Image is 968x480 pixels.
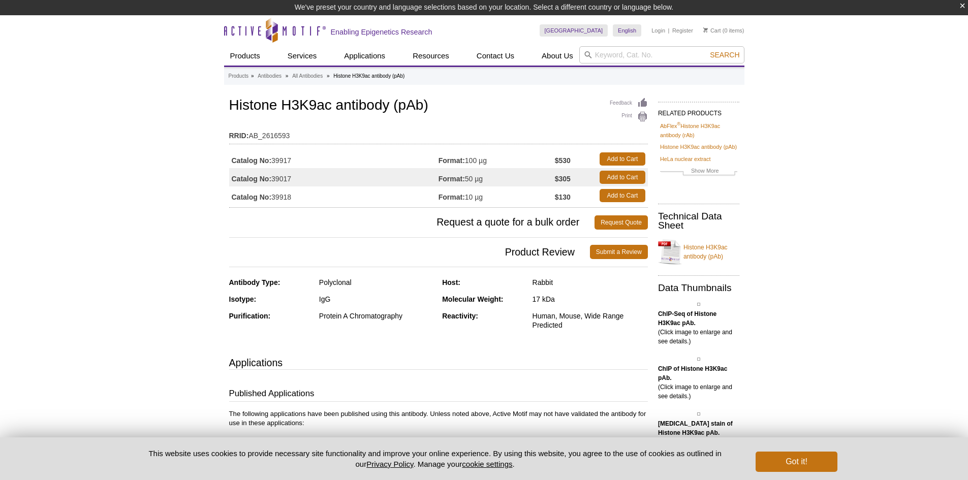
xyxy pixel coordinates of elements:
a: Resources [407,46,455,66]
button: Got it! [756,452,837,472]
td: 100 µg [439,150,555,168]
td: 50 µg [439,168,555,186]
a: Histone H3K9ac antibody (pAb) [660,142,737,151]
b: ChIP of Histone H3K9ac pAb. [658,365,727,381]
a: Histone H3K9ac antibody (pAb) [658,237,739,267]
a: Products [224,46,266,66]
li: | [668,24,670,37]
h2: Enabling Epigenetics Research [331,27,432,37]
b: ChIP-Seq of Histone H3K9ac pAb. [658,310,716,327]
li: » [251,73,254,79]
img: Histone H3K9ac antibody (pAb) tested by ChIP-Seq. [697,303,700,306]
p: (Click image to enlarge and see details.) [658,419,739,456]
td: 39918 [229,186,439,205]
div: Polyclonal [319,278,434,287]
strong: Reactivity: [442,312,478,320]
h2: Data Thumbnails [658,283,739,293]
h1: Histone H3K9ac antibody (pAb) [229,98,648,115]
a: Add to Cart [600,152,645,166]
strong: Catalog No: [232,156,272,165]
a: Show More [660,166,737,178]
td: 39917 [229,150,439,168]
span: Search [710,51,739,59]
strong: Format: [439,156,465,165]
h2: Technical Data Sheet [658,212,739,230]
strong: Format: [439,193,465,202]
p: (Click image to enlarge and see details.) [658,309,739,346]
strong: Antibody Type: [229,278,280,286]
td: 10 µg [439,186,555,205]
span: Product Review [229,245,590,259]
a: Products [229,72,248,81]
img: Your Cart [703,27,708,33]
a: HeLa nuclear extract [660,154,711,164]
a: Applications [338,46,391,66]
strong: Catalog No: [232,174,272,183]
strong: $305 [555,174,571,183]
a: Add to Cart [600,189,645,202]
li: » [327,73,330,79]
strong: Molecular Weight: [442,295,503,303]
a: Contact Us [471,46,520,66]
input: Keyword, Cat. No. [579,46,744,63]
a: Request Quote [595,215,648,230]
p: (Click image to enlarge and see details.) [658,364,739,401]
a: Feedback [610,98,648,109]
sup: ® [677,121,681,126]
a: All Antibodies [292,72,323,81]
a: AbFlex®Histone H3K9ac antibody (rAb) [660,121,737,140]
td: 39017 [229,168,439,186]
a: Add to Cart [600,171,645,184]
strong: $530 [555,156,571,165]
a: Antibodies [258,72,282,81]
a: Submit a Review [590,245,648,259]
h3: Applications [229,355,648,370]
a: [GEOGRAPHIC_DATA] [540,24,608,37]
button: cookie settings [462,460,512,468]
a: English [613,24,641,37]
div: 17 kDa [533,295,648,304]
strong: Catalog No: [232,193,272,202]
a: Print [610,111,648,122]
p: This website uses cookies to provide necessary site functionality and improve your online experie... [131,448,739,469]
div: IgG [319,295,434,304]
span: Request a quote for a bulk order [229,215,595,230]
a: About Us [536,46,579,66]
img: Histone H3K9ac antibody (pAb) tested by immunofluorescence. [697,412,700,415]
strong: Isotype: [229,295,257,303]
div: Rabbit [533,278,648,287]
strong: RRID: [229,131,249,140]
a: Login [651,27,665,34]
img: Histone H3K9ac antibody (pAb) tested by ChIP. [697,358,700,361]
li: Histone H3K9ac antibody (pAb) [333,73,404,79]
div: Human, Mouse, Wide Range Predicted [533,311,648,330]
h2: RELATED PRODUCTS [658,102,739,120]
strong: Purification: [229,312,271,320]
li: » [286,73,289,79]
div: Protein A Chromatography [319,311,434,321]
td: AB_2616593 [229,125,648,141]
a: Services [282,46,323,66]
a: Register [672,27,693,34]
h3: Published Applications [229,388,648,402]
li: (0 items) [703,24,744,37]
b: [MEDICAL_DATA] stain of Histone H3K9ac pAb. [658,420,733,436]
a: Cart [703,27,721,34]
button: Search [707,50,742,59]
strong: Format: [439,174,465,183]
a: Privacy Policy [366,460,413,468]
strong: Host: [442,278,460,286]
strong: $130 [555,193,571,202]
